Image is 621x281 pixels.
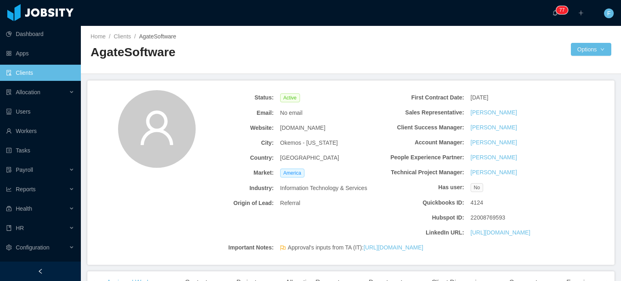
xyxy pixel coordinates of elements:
b: Country: [185,154,274,162]
span: Information Technology & Services [280,184,367,192]
a: icon: profileTasks [6,142,74,158]
span: Configuration [16,244,49,251]
button: Optionsicon: down [571,43,611,56]
a: icon: auditClients [6,65,74,81]
span: Okemos - [US_STATE] [280,139,338,147]
p: 7 [562,6,565,14]
b: Account Manager: [375,138,464,147]
b: Website: [185,124,274,132]
b: Market: [185,169,274,177]
i: icon: file-protect [6,167,12,173]
span: [GEOGRAPHIC_DATA] [280,154,339,162]
b: Sales Representative: [375,108,464,117]
span: Reports [16,186,36,192]
a: [PERSON_NAME] [471,168,517,177]
span: No email [280,109,302,117]
span: No [471,183,483,192]
a: [PERSON_NAME] [471,123,517,132]
b: Important Notes: [185,243,274,252]
i: icon: medicine-box [6,206,12,211]
span: F [607,8,611,18]
b: Origin of Lead: [185,199,274,207]
i: icon: plus [578,10,584,16]
span: / [134,33,136,40]
p: 7 [559,6,562,14]
b: Has user: [375,183,464,192]
b: Status: [185,93,274,102]
div: [DATE] [467,90,563,105]
span: / [109,33,110,40]
a: [URL][DOMAIN_NAME] [363,244,423,251]
b: Email: [185,109,274,117]
span: Approval's inputs from TA (IT): [288,243,423,252]
b: Technical Project Manager: [375,168,464,177]
b: Industry: [185,184,274,192]
span: Allocation [16,89,40,95]
a: icon: robotUsers [6,104,74,120]
span: HR [16,225,24,231]
b: Quickbooks ID: [375,199,464,207]
i: icon: book [6,225,12,231]
i: icon: solution [6,89,12,95]
b: Hubspot ID: [375,213,464,222]
span: America [280,169,304,177]
span: Referral [280,199,300,207]
a: [PERSON_NAME] [471,108,517,117]
b: People Experience Partner: [375,153,464,162]
i: icon: setting [6,245,12,250]
a: Clients [114,33,131,40]
i: icon: bell [552,10,558,16]
b: First Contract Date: [375,93,464,102]
span: Health [16,205,32,212]
a: icon: pie-chartDashboard [6,26,74,42]
a: [URL][DOMAIN_NAME] [471,228,530,237]
i: icon: line-chart [6,186,12,192]
b: City: [185,139,274,147]
span: AgateSoftware [139,33,176,40]
b: Client Success Manager: [375,123,464,132]
span: 22008769593 [471,213,505,222]
a: [PERSON_NAME] [471,153,517,162]
span: Payroll [16,167,33,173]
a: [PERSON_NAME] [471,138,517,147]
span: 4124 [471,199,483,207]
a: icon: userWorkers [6,123,74,139]
span: Active [280,93,300,102]
h2: AgateSoftware [91,44,351,61]
a: Home [91,33,106,40]
a: icon: appstoreApps [6,45,74,61]
i: icon: user [137,108,176,147]
span: [DOMAIN_NAME] [280,124,325,132]
sup: 77 [556,6,568,14]
b: LinkedIn URL: [375,228,464,237]
span: flag [280,245,286,254]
